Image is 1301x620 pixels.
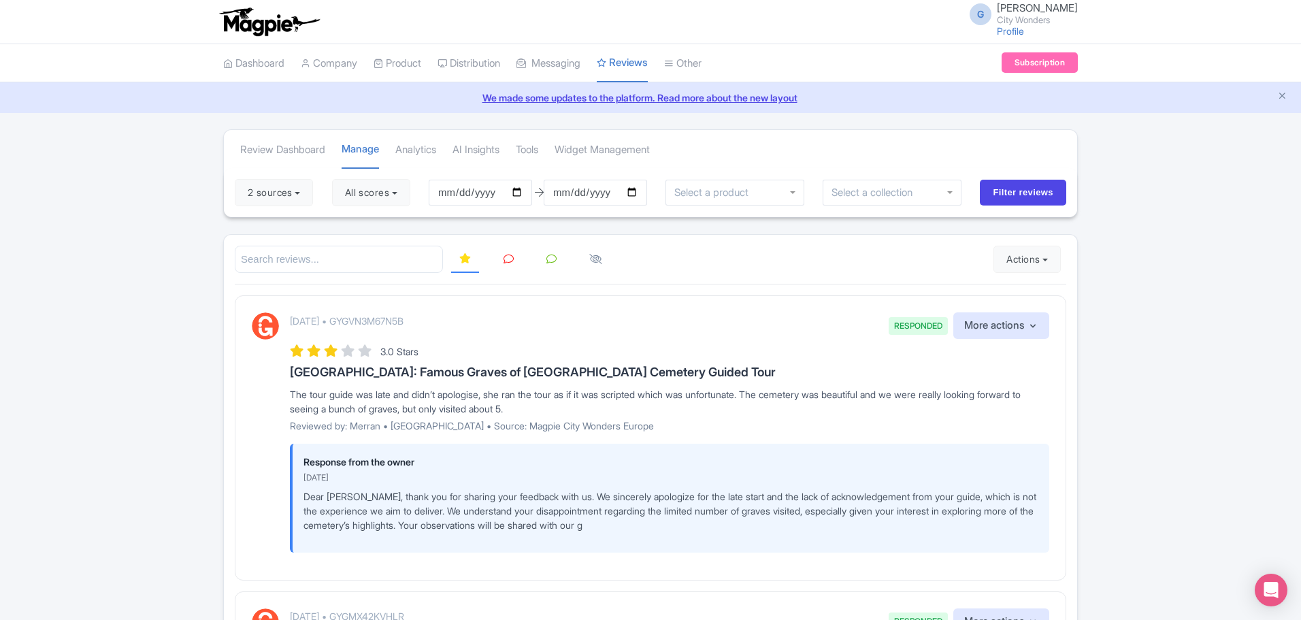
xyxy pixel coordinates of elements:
input: Select a product [674,186,756,199]
h3: [GEOGRAPHIC_DATA]: Famous Graves of [GEOGRAPHIC_DATA] Cemetery Guided Tour [290,365,1049,379]
a: Distribution [438,45,500,82]
button: All scores [332,179,410,206]
a: We made some updates to the platform. Read more about the new layout [8,91,1293,105]
small: City Wonders [997,16,1078,25]
a: AI Insights [452,131,499,169]
input: Filter reviews [980,180,1066,206]
input: Search reviews... [235,246,443,274]
a: Company [301,45,357,82]
a: Widget Management [555,131,650,169]
button: More actions [953,312,1049,339]
p: Response from the owner [303,455,1038,469]
a: Review Dashboard [240,131,325,169]
button: Close announcement [1277,89,1287,105]
p: [DATE] [303,472,1038,484]
a: Dashboard [223,45,284,82]
span: G [970,3,991,25]
div: The tour guide was late and didn’t apologise, she ran the tour as if it was scripted which was un... [290,387,1049,416]
p: [DATE] • GYGVN3M67N5B [290,314,404,328]
a: Reviews [597,44,648,83]
div: Open Intercom Messenger [1255,574,1287,606]
a: Subscription [1002,52,1078,73]
img: GetYourGuide Logo [252,312,279,340]
a: G [PERSON_NAME] City Wonders [961,3,1078,25]
a: Other [664,45,702,82]
a: Product [374,45,421,82]
a: Messaging [516,45,580,82]
a: Analytics [395,131,436,169]
img: logo-ab69f6fb50320c5b225c76a69d11143b.png [216,7,322,37]
input: Select a collection [831,186,922,199]
a: Manage [342,131,379,169]
span: [PERSON_NAME] [997,1,1078,14]
p: Dear [PERSON_NAME], thank you for sharing your feedback with us. We sincerely apologize for the l... [303,489,1038,532]
a: Tools [516,131,538,169]
span: 3.0 Stars [380,346,418,357]
button: 2 sources [235,179,313,206]
button: Actions [993,246,1061,273]
span: RESPONDED [889,317,948,335]
p: Reviewed by: Merran • [GEOGRAPHIC_DATA] • Source: Magpie City Wonders Europe [290,419,1049,433]
a: Profile [997,25,1024,37]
